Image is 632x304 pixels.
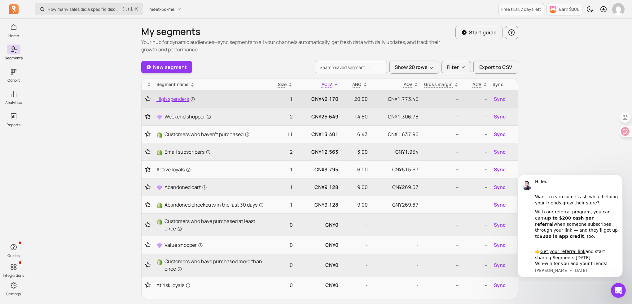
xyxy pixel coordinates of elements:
span: Size [278,81,287,87]
p: - [373,261,419,269]
span: meet-3c-me [149,6,174,12]
p: CN¥9,128 [298,201,339,208]
button: Toggle favorite [144,131,151,137]
p: Filter [447,63,459,71]
p: Integrations [3,273,24,278]
button: Sync [493,129,507,139]
button: Sync [493,147,507,157]
img: Shopify [156,132,163,138]
p: - [343,241,367,249]
p: 1 [269,166,293,173]
p: CN¥0 [298,241,339,249]
p: Earn $200 [559,6,580,12]
p: Cohort [7,78,20,83]
span: + [122,6,138,12]
p: -- [424,131,459,138]
p: -- [424,166,459,173]
img: avatar [612,3,625,15]
p: -- [424,148,459,156]
p: -- [424,95,459,103]
a: Abandoned cart [156,183,264,191]
button: Toggle favorite [144,149,151,155]
p: 1 [269,201,293,208]
p: - [373,221,419,229]
span: Sync [494,183,506,191]
p: -- [424,241,459,249]
span: Export to CSV [479,63,512,71]
p: -- [464,166,488,173]
p: Home [8,33,19,38]
p: Reports [7,122,20,127]
p: -- [464,221,488,229]
button: Toggle dark mode [584,3,596,15]
span: Weekend shopper [165,113,211,120]
span: Customers who haven't purchased [165,131,250,138]
button: Show 20 rows [389,61,439,74]
p: -- [464,148,488,156]
p: Segments [5,56,23,61]
p: -- [464,183,488,191]
p: 1 [269,183,293,191]
p: -- [424,183,459,191]
button: Toggle favorite [144,166,151,173]
span: Sync [494,281,506,289]
p: 1 [269,95,293,103]
span: Email subscribers [165,148,211,156]
button: Sync [493,165,507,174]
span: At risk loyals [156,281,191,289]
p: - [373,241,419,249]
p: CN¥9,128 [298,183,339,191]
p: Analytics [5,100,22,105]
span: ANO [352,81,362,87]
p: - [343,261,367,269]
iframe: Intercom live chat [611,283,626,298]
span: Abandoned cart [165,183,207,191]
a: At risk loyals [156,281,264,289]
div: Segment name [156,81,264,88]
p: Start guide [469,29,497,36]
p: 6.43 [343,131,367,138]
p: CN¥269.67 [373,201,419,208]
button: Toggle favorite [144,282,151,288]
img: Shopify [156,149,163,156]
span: Active loyals [156,166,191,173]
p: -- [424,281,459,289]
span: Sync [494,148,506,156]
img: Shopify [156,202,163,208]
p: 14.50 [343,113,367,120]
p: -- [464,281,488,289]
a: ShopifyEmail subscribers [156,148,264,156]
p: Guides [7,253,20,258]
p: CN¥25,649 [298,113,339,120]
p: 0 [269,281,293,289]
span: Sync [494,131,506,138]
kbd: Ctrl [122,6,133,12]
a: ShopifyCustomers who have purchased more than once [156,258,264,272]
p: 6.00 [343,166,367,173]
span: Sync [494,261,506,269]
button: Sync [493,112,507,122]
button: Sync [493,240,507,250]
p: CN¥1,954 [373,148,419,156]
a: Active loyals [156,166,264,173]
p: AOV [404,81,413,88]
p: CN¥0 [298,261,339,269]
p: - [343,281,367,289]
button: Sync [493,182,507,192]
p: 9.00 [343,183,367,191]
p: -- [464,261,488,269]
span: ACLV [322,81,332,87]
p: CN¥1,306.76 [373,113,419,120]
button: Toggle favorite [144,202,151,208]
p: CN¥12,563 [298,148,339,156]
p: -- [464,131,488,138]
p: -- [464,95,488,103]
span: Abandoned checkouts in the last 30 days [165,201,264,208]
button: Sync [493,220,507,230]
p: CN¥13,401 [298,131,339,138]
p: -- [424,113,459,120]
